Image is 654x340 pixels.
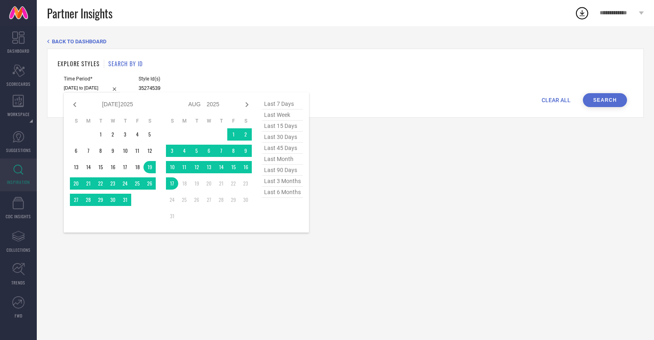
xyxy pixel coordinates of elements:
span: INSPIRATION [7,179,30,185]
td: Thu Aug 28 2025 [215,194,227,206]
th: Wednesday [203,118,215,124]
span: SCORECARDS [7,81,31,87]
td: Fri Aug 01 2025 [227,128,240,141]
span: Time Period* [64,76,120,82]
td: Tue Aug 19 2025 [190,177,203,190]
td: Sat Jul 12 2025 [143,145,156,157]
td: Fri Jul 18 2025 [131,161,143,173]
td: Thu Aug 14 2025 [215,161,227,173]
th: Thursday [215,118,227,124]
td: Mon Jul 07 2025 [82,145,94,157]
span: last 3 months [262,176,303,187]
td: Tue Jul 08 2025 [94,145,107,157]
input: Enter comma separated style ids e.g. 12345, 67890 [139,84,257,93]
td: Thu Jul 03 2025 [119,128,131,141]
td: Thu Aug 21 2025 [215,177,227,190]
td: Fri Aug 22 2025 [227,177,240,190]
td: Mon Aug 04 2025 [178,145,190,157]
td: Mon Jul 28 2025 [82,194,94,206]
td: Tue Aug 05 2025 [190,145,203,157]
td: Wed Jul 09 2025 [107,145,119,157]
th: Sunday [70,118,82,124]
td: Mon Aug 11 2025 [178,161,190,173]
td: Fri Jul 11 2025 [131,145,143,157]
th: Monday [82,118,94,124]
td: Thu Jul 31 2025 [119,194,131,206]
td: Wed Jul 23 2025 [107,177,119,190]
button: Search [583,93,627,107]
td: Thu Jul 10 2025 [119,145,131,157]
td: Sat Aug 09 2025 [240,145,252,157]
td: Sun Aug 31 2025 [166,210,178,222]
td: Wed Aug 20 2025 [203,177,215,190]
span: WORKSPACE [7,111,30,117]
td: Wed Aug 06 2025 [203,145,215,157]
td: Mon Aug 18 2025 [178,177,190,190]
td: Tue Jul 01 2025 [94,128,107,141]
th: Friday [227,118,240,124]
td: Tue Aug 12 2025 [190,161,203,173]
td: Tue Aug 26 2025 [190,194,203,206]
td: Fri Jul 04 2025 [131,128,143,141]
th: Sunday [166,118,178,124]
td: Sun Jul 13 2025 [70,161,82,173]
span: last 15 days [262,121,303,132]
td: Sat Jul 19 2025 [143,161,156,173]
td: Fri Jul 25 2025 [131,177,143,190]
td: Thu Jul 24 2025 [119,177,131,190]
th: Monday [178,118,190,124]
th: Friday [131,118,143,124]
span: CLEAR ALL [542,97,571,103]
th: Thursday [119,118,131,124]
span: last 45 days [262,143,303,154]
span: Partner Insights [47,5,112,22]
th: Saturday [143,118,156,124]
div: Previous month [70,100,80,110]
td: Sat Jul 05 2025 [143,128,156,141]
h1: EXPLORE STYLES [58,59,100,68]
td: Sun Jul 06 2025 [70,145,82,157]
input: Select time period [64,84,120,92]
td: Fri Aug 15 2025 [227,161,240,173]
th: Tuesday [190,118,203,124]
span: COLLECTIONS [7,247,31,253]
div: Back TO Dashboard [47,38,644,45]
span: last 7 days [262,98,303,110]
span: last month [262,154,303,165]
span: TRENDS [11,280,25,286]
span: DASHBOARD [7,48,29,54]
td: Sat Aug 02 2025 [240,128,252,141]
td: Sun Aug 03 2025 [166,145,178,157]
span: CDC INSIGHTS [6,213,31,219]
td: Tue Jul 29 2025 [94,194,107,206]
td: Sat Aug 30 2025 [240,194,252,206]
span: FWD [15,313,22,319]
td: Wed Jul 16 2025 [107,161,119,173]
td: Wed Aug 13 2025 [203,161,215,173]
td: Sun Aug 24 2025 [166,194,178,206]
td: Wed Jul 02 2025 [107,128,119,141]
td: Mon Jul 21 2025 [82,177,94,190]
td: Sun Jul 27 2025 [70,194,82,206]
td: Sun Aug 17 2025 [166,177,178,190]
span: BACK TO DASHBOARD [52,38,106,45]
span: Style Id(s) [139,76,257,82]
td: Mon Jul 14 2025 [82,161,94,173]
th: Saturday [240,118,252,124]
span: SUGGESTIONS [6,147,31,153]
td: Sat Aug 16 2025 [240,161,252,173]
span: last week [262,110,303,121]
td: Tue Jul 22 2025 [94,177,107,190]
td: Fri Aug 29 2025 [227,194,240,206]
td: Thu Aug 07 2025 [215,145,227,157]
td: Thu Jul 17 2025 [119,161,131,173]
div: Next month [242,100,252,110]
th: Tuesday [94,118,107,124]
td: Fri Aug 08 2025 [227,145,240,157]
td: Sat Jul 26 2025 [143,177,156,190]
td: Tue Jul 15 2025 [94,161,107,173]
td: Mon Aug 25 2025 [178,194,190,206]
span: last 90 days [262,165,303,176]
span: last 6 months [262,187,303,198]
td: Sun Aug 10 2025 [166,161,178,173]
